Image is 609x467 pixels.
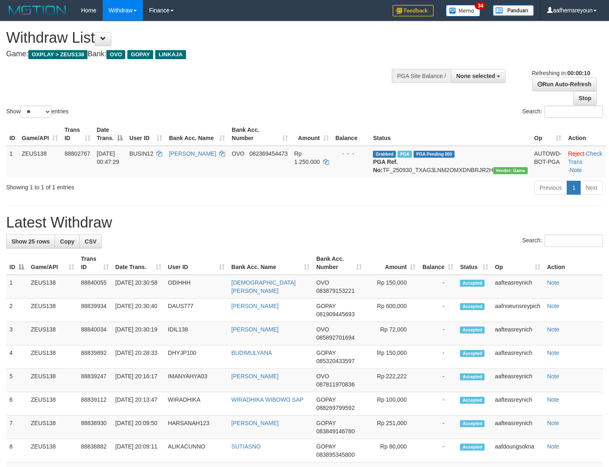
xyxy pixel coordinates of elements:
[316,358,354,364] span: Copy 085320433597 to clipboard
[316,311,354,317] span: Copy 081909445693 to clipboard
[534,181,567,195] a: Previous
[531,122,565,146] th: Op: activate to sort column ascending
[419,322,457,345] td: -
[365,345,419,369] td: Rp 150,000
[6,146,18,177] td: 1
[492,392,544,416] td: aafteasreynich
[18,146,61,177] td: ZEUS138
[316,381,354,388] span: Copy 087811970836 to clipboard
[85,238,97,245] span: CSV
[11,238,50,245] span: Show 25 rows
[112,345,165,369] td: [DATE] 20:28:33
[28,299,78,322] td: ZEUS138
[532,77,597,91] a: Run Auto-Refresh
[28,369,78,392] td: ZEUS138
[6,392,28,416] td: 6
[545,106,603,118] input: Search:
[127,50,153,59] span: GOPAY
[456,73,495,79] span: None selected
[493,5,534,16] img: panduan.png
[6,369,28,392] td: 5
[155,50,186,59] span: LINKAJA
[460,444,485,451] span: Accepted
[419,369,457,392] td: -
[522,235,603,247] label: Search:
[547,396,559,403] a: Note
[568,150,584,157] a: Reject
[316,396,336,403] span: GOPAY
[460,350,485,357] span: Accepted
[64,150,90,157] span: 88802767
[112,392,165,416] td: [DATE] 20:13:47
[365,275,419,299] td: Rp 150,000
[165,345,228,369] td: DHYJP100
[129,150,153,157] span: BUSIN12
[419,345,457,369] td: -
[6,251,28,275] th: ID: activate to sort column descending
[6,180,248,191] div: Showing 1 to 1 of 1 entries
[6,214,603,231] h1: Latest Withdraw
[460,373,485,380] span: Accepted
[55,235,80,248] a: Copy
[28,392,78,416] td: ZEUS138
[446,5,480,16] img: Button%20Memo.svg
[370,146,531,177] td: TF_250930_TXAG3LNM2OMXDNBRJR2H
[112,369,165,392] td: [DATE] 20:16:17
[313,251,365,275] th: Bank Acc. Number: activate to sort column ascending
[492,369,544,392] td: aafteasreynich
[492,345,544,369] td: aafteasreynich
[547,373,559,380] a: Note
[165,322,228,345] td: IDIL138
[573,91,597,105] a: Stop
[365,251,419,275] th: Amount: activate to sort column ascending
[6,299,28,322] td: 2
[78,392,112,416] td: 88839112
[414,151,455,158] span: PGA Pending
[316,303,336,309] span: GOPAY
[332,122,370,146] th: Balance
[336,150,367,158] div: - - -
[169,150,216,157] a: [PERSON_NAME]
[231,373,278,380] a: [PERSON_NAME]
[392,69,451,83] div: PGA Site Balance /
[316,405,354,411] span: Copy 088269799592 to clipboard
[316,288,354,294] span: Copy 083879153221 to clipboard
[78,439,112,462] td: 88838882
[568,150,602,165] a: Check Trans
[6,439,28,462] td: 8
[28,345,78,369] td: ZEUS138
[228,122,291,146] th: Bank Acc. Number: activate to sort column ascending
[547,350,559,356] a: Note
[492,251,544,275] th: Op: activate to sort column ascending
[316,326,329,333] span: OVO
[6,4,69,16] img: MOTION_logo.png
[6,235,55,248] a: Show 25 rows
[316,373,329,380] span: OVO
[291,122,332,146] th: Amount: activate to sort column ascending
[370,122,531,146] th: Status
[547,279,559,286] a: Note
[228,251,313,275] th: Bank Acc. Name: activate to sort column ascending
[165,416,228,439] td: HARSANAH123
[231,350,272,356] a: BUDIMULYANA
[419,439,457,462] td: -
[570,167,582,173] a: Note
[112,275,165,299] td: [DATE] 20:30:58
[231,303,278,309] a: [PERSON_NAME]
[78,275,112,299] td: 88840055
[365,369,419,392] td: Rp 222,222
[112,322,165,345] td: [DATE] 20:30:19
[544,251,603,275] th: Action
[365,416,419,439] td: Rp 251,000
[419,275,457,299] td: -
[21,106,51,118] select: Showentries
[475,2,486,9] span: 34
[112,251,165,275] th: Date Trans.: activate to sort column ascending
[565,122,606,146] th: Action
[78,369,112,392] td: 88839247
[28,275,78,299] td: ZEUS138
[165,299,228,322] td: DAUS777
[126,122,165,146] th: User ID: activate to sort column ascending
[6,275,28,299] td: 1
[547,326,559,333] a: Note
